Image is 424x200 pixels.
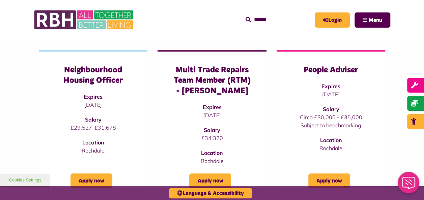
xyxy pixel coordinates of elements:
h3: Neighbourhood Housing Officer [52,65,134,86]
p: £29,527-£31,678 [52,124,134,132]
strong: Location [201,149,223,156]
p: £34,320 [171,134,253,142]
p: [DATE] [52,101,134,109]
input: Search [246,12,308,27]
a: Apply now [308,173,350,188]
a: Apply now [189,173,231,188]
strong: Expires [202,104,221,110]
strong: Salary [322,106,339,112]
p: Rochdale [171,157,253,165]
p: [DATE] [171,111,253,119]
strong: Expires [321,83,340,90]
strong: Location [320,137,342,143]
img: RBH [34,7,135,33]
a: Apply now [70,173,112,188]
p: Circa £30,000 - £35,000 Subject to benchmarking [290,113,372,129]
a: MyRBH [315,12,350,28]
h3: Multi Trade Repairs Team Member (RTM) - [PERSON_NAME] [171,65,253,97]
strong: Location [82,139,104,146]
button: Language & Accessibility [169,188,252,198]
strong: Expires [84,93,103,100]
strong: Salary [204,127,220,133]
p: [DATE] [290,90,372,98]
strong: Salary [85,116,102,123]
p: Rochdale [52,146,134,155]
iframe: Netcall Web Assistant for live chat [394,170,424,200]
span: Menu [369,18,382,23]
p: Rochdale [290,144,372,152]
h3: People Adviser [290,65,372,75]
button: Navigation [355,12,390,28]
